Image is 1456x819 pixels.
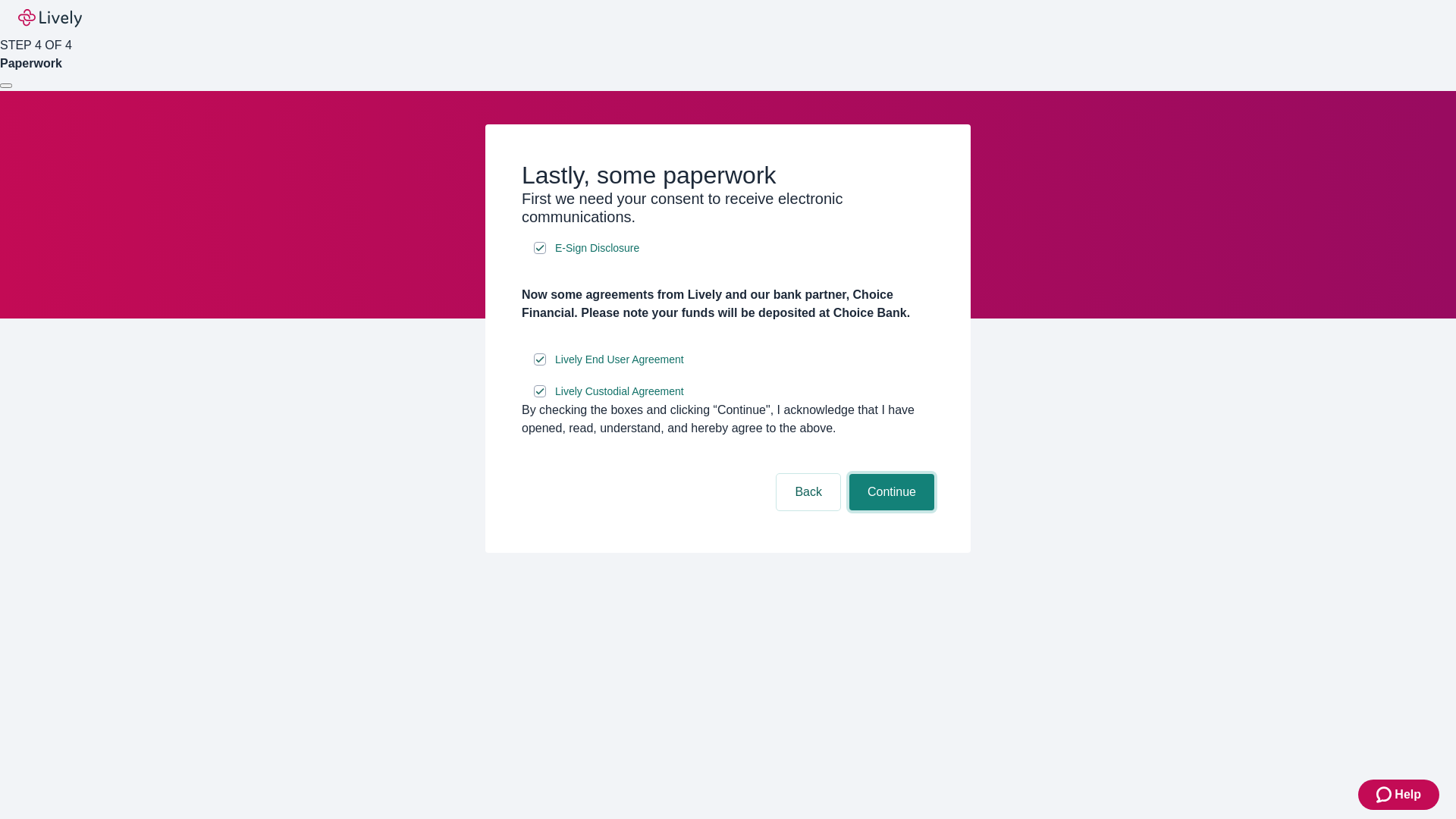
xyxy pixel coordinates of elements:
h2: Lastly, some paperwork [522,161,934,190]
a: e-sign disclosure document [552,350,687,369]
button: Continue [849,474,934,510]
span: Lively End User Agreement [555,352,684,368]
h3: First we need your consent to receive electronic communications. [522,190,934,226]
span: Lively Custodial Agreement [555,384,684,400]
img: Lively [18,9,82,27]
button: Back [777,474,840,510]
a: e-sign disclosure document [552,239,642,258]
svg: Zendesk support icon [1376,786,1395,804]
a: e-sign disclosure document [552,382,687,401]
div: By checking the boxes and clicking “Continue", I acknowledge that I have opened, read, understand... [522,401,934,438]
h4: Now some agreements from Lively and our bank partner, Choice Financial. Please note your funds wi... [522,286,934,322]
span: Help [1395,786,1421,804]
button: Zendesk support iconHelp [1358,780,1439,810]
span: E-Sign Disclosure [555,240,639,256]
